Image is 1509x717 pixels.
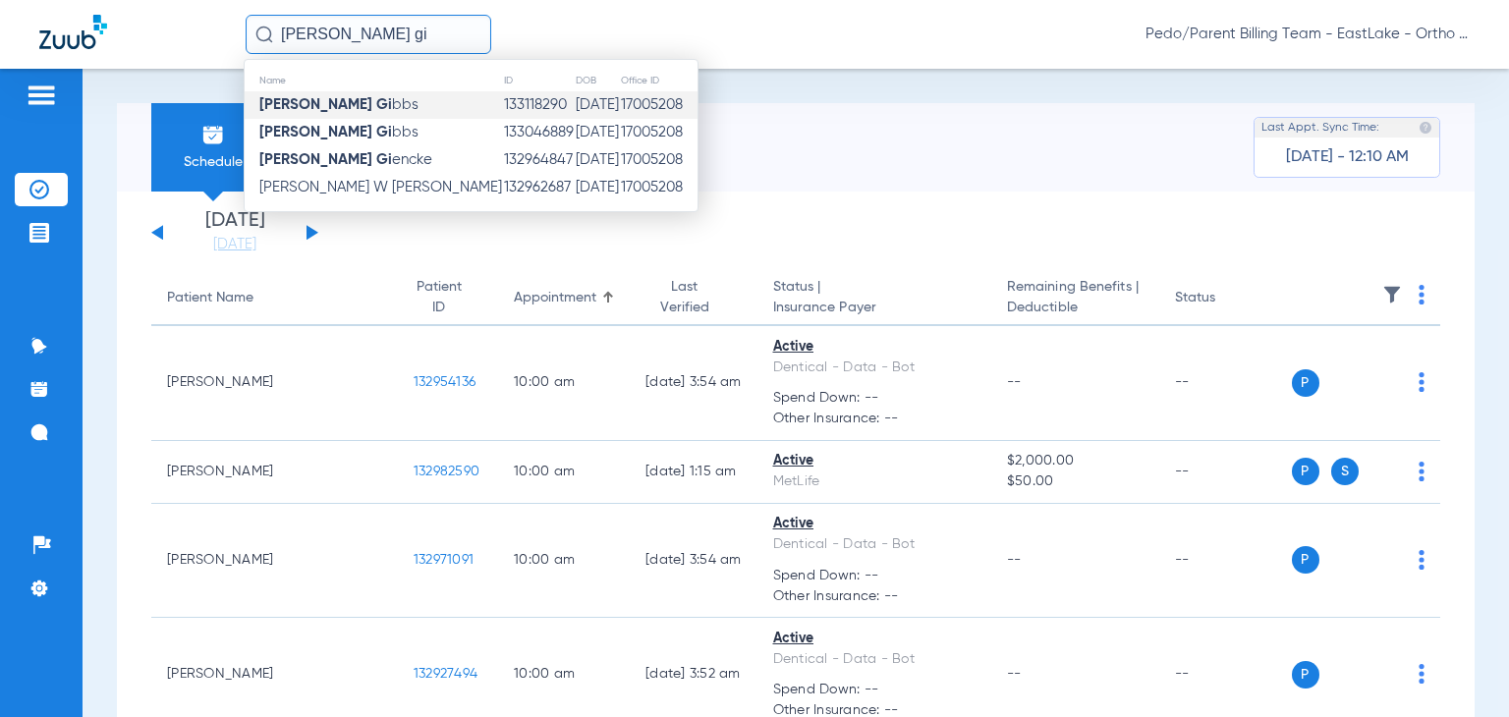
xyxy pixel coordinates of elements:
[575,174,620,201] td: [DATE]
[166,152,259,172] span: Schedule
[1419,285,1425,304] img: group-dot-blue.svg
[498,441,630,504] td: 10:00 AM
[773,649,976,670] div: Dentical - Data - Bot
[1411,623,1509,717] iframe: Chat Widget
[414,277,482,318] div: Patient ID
[246,15,491,54] input: Search for patients
[1419,121,1432,135] img: last sync help info
[1146,25,1470,44] span: Pedo/Parent Billing Team - EastLake - Ortho | The Super Dentists
[1007,451,1144,471] span: $2,000.00
[245,70,503,91] th: Name
[1007,375,1022,389] span: --
[167,288,382,308] div: Patient Name
[503,119,575,146] td: 133046889
[773,680,976,700] span: Spend Down: --
[773,298,976,318] span: Insurance Payer
[259,152,392,167] strong: [PERSON_NAME] Gi
[414,667,477,681] span: 132927494
[26,83,57,107] img: hamburger-icon
[773,586,976,607] span: Other Insurance: --
[414,553,474,567] span: 132971091
[259,97,392,112] strong: [PERSON_NAME] Gi
[151,504,398,619] td: [PERSON_NAME]
[255,26,273,43] img: Search Icon
[1261,118,1379,138] span: Last Appt. Sync Time:
[575,119,620,146] td: [DATE]
[1292,546,1319,574] span: P
[1419,550,1425,570] img: group-dot-blue.svg
[514,288,614,308] div: Appointment
[498,504,630,619] td: 10:00 AM
[151,441,398,504] td: [PERSON_NAME]
[1286,147,1409,167] span: [DATE] - 12:10 AM
[1292,458,1319,485] span: P
[773,337,976,358] div: Active
[1007,471,1144,492] span: $50.00
[151,326,398,441] td: [PERSON_NAME]
[773,409,976,429] span: Other Insurance: --
[645,277,724,318] div: Last Verified
[201,123,225,146] img: Schedule
[503,174,575,201] td: 132962687
[773,358,976,378] div: Dentical - Data - Bot
[414,375,475,389] span: 132954136
[1159,326,1292,441] td: --
[1382,285,1402,304] img: filter.svg
[630,504,757,619] td: [DATE] 3:54 AM
[259,125,392,139] strong: [PERSON_NAME] Gi
[773,451,976,471] div: Active
[259,125,419,139] span: bbs
[575,70,620,91] th: DOB
[1292,661,1319,689] span: P
[757,271,991,326] th: Status |
[514,288,596,308] div: Appointment
[414,465,479,478] span: 132982590
[991,271,1159,326] th: Remaining Benefits |
[630,441,757,504] td: [DATE] 1:15 AM
[503,70,575,91] th: ID
[1007,667,1022,681] span: --
[620,119,698,146] td: 17005208
[620,146,698,174] td: 17005208
[1007,553,1022,567] span: --
[1159,441,1292,504] td: --
[167,288,253,308] div: Patient Name
[259,180,502,194] span: [PERSON_NAME] W [PERSON_NAME]
[176,235,294,254] a: [DATE]
[773,514,976,534] div: Active
[575,91,620,119] td: [DATE]
[259,97,419,112] span: bbs
[1331,458,1359,485] span: S
[259,152,432,167] span: encke
[575,146,620,174] td: [DATE]
[1159,271,1292,326] th: Status
[645,277,742,318] div: Last Verified
[773,388,976,409] span: Spend Down: --
[773,629,976,649] div: Active
[773,534,976,555] div: Dentical - Data - Bot
[503,146,575,174] td: 132964847
[1419,372,1425,392] img: group-dot-blue.svg
[630,326,757,441] td: [DATE] 3:54 AM
[498,326,630,441] td: 10:00 AM
[773,471,976,492] div: MetLife
[1159,504,1292,619] td: --
[39,15,107,49] img: Zuub Logo
[414,277,465,318] div: Patient ID
[1007,298,1144,318] span: Deductible
[503,91,575,119] td: 133118290
[620,91,698,119] td: 17005208
[773,566,976,586] span: Spend Down: --
[620,174,698,201] td: 17005208
[620,70,698,91] th: Office ID
[176,211,294,254] li: [DATE]
[1292,369,1319,397] span: P
[1419,462,1425,481] img: group-dot-blue.svg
